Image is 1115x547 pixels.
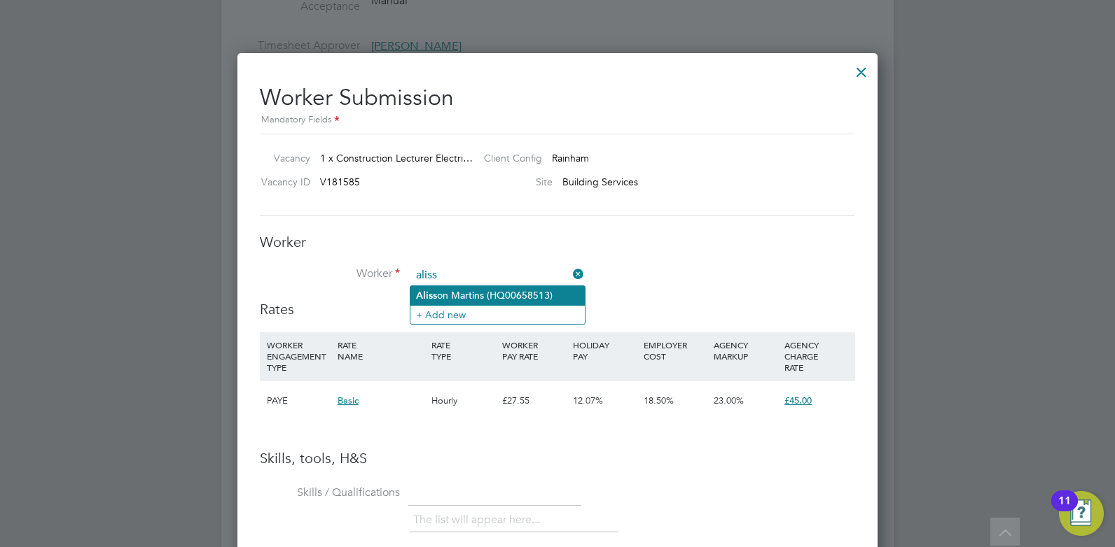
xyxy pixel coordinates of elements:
[499,332,569,369] div: WORKER PAY RATE
[260,300,855,318] h3: Rates
[714,395,744,406] span: 23.00%
[573,395,603,406] span: 12.07%
[411,265,584,286] input: Search for...
[254,152,310,164] label: Vacancy
[781,332,852,380] div: AGENCY CHARGE RATE
[1058,501,1071,519] div: 11
[260,73,855,128] h2: Worker Submission
[710,332,781,369] div: AGENCY MARKUP
[428,332,499,369] div: RATE TYPE
[1059,491,1104,536] button: Open Resource Center, 11 new notifications
[260,233,855,251] h3: Worker
[334,332,428,369] div: RATE NAME
[644,395,674,406] span: 18.50%
[260,449,855,467] h3: Skills, tools, H&S
[562,176,638,188] span: Building Services
[473,176,553,188] label: Site
[320,176,360,188] span: V181585
[499,381,569,421] div: £27.55
[569,332,640,369] div: HOLIDAY PAY
[428,381,499,421] div: Hourly
[260,267,400,281] label: Worker
[473,152,542,164] label: Client Config
[410,286,585,305] li: on Martins (HQ00658513)
[263,381,334,421] div: PAYE
[410,305,585,324] li: + Add new
[263,332,334,380] div: WORKER ENGAGEMENT TYPE
[260,113,855,128] div: Mandatory Fields
[320,152,473,164] span: 1 x Construction Lecturer Electri…
[784,395,812,406] span: £45.00
[640,332,711,369] div: EMPLOYER COST
[338,395,359,406] span: Basic
[254,176,310,188] label: Vacancy ID
[260,485,400,500] label: Skills / Qualifications
[413,511,546,530] li: The list will appear here...
[416,290,437,301] b: Aliss
[552,152,589,164] span: Rainham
